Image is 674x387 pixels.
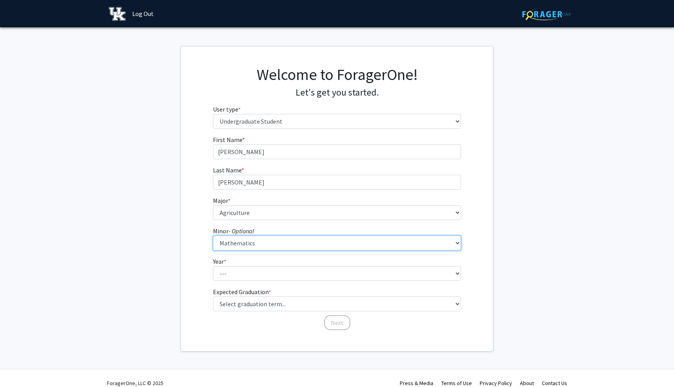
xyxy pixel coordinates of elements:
a: Terms of Use [441,380,472,387]
img: University of Kentucky Logo [109,7,126,21]
label: Minor [213,226,254,236]
a: About [520,380,534,387]
a: Privacy Policy [480,380,512,387]
button: Next [324,315,350,330]
a: Contact Us [542,380,567,387]
img: ForagerOne Logo [522,8,571,20]
label: Major [213,196,231,205]
label: Year [213,257,226,266]
h4: Let's get you started. [213,87,461,98]
label: User type [213,105,241,114]
label: Expected Graduation [213,287,271,296]
i: - Optional [229,227,254,235]
span: First Name [213,136,242,144]
a: Press & Media [400,380,433,387]
h1: Welcome to ForagerOne! [213,65,461,84]
iframe: Chat [6,352,33,381]
span: Last Name [213,166,241,174]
